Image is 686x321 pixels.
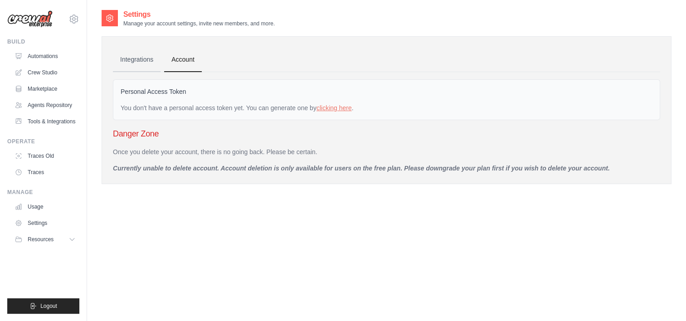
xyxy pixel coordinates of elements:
[113,164,660,173] p: Currently unable to delete account. Account deletion is only available for users on the free plan...
[7,10,53,28] img: Logo
[7,38,79,45] div: Build
[11,165,79,180] a: Traces
[11,98,79,112] a: Agents Repository
[7,189,79,196] div: Manage
[113,127,660,140] h3: Danger Zone
[123,20,275,27] p: Manage your account settings, invite new members, and more.
[11,82,79,96] a: Marketplace
[7,298,79,314] button: Logout
[11,49,79,63] a: Automations
[11,216,79,230] a: Settings
[40,302,57,310] span: Logout
[164,48,202,72] a: Account
[121,87,186,96] label: Personal Access Token
[113,48,161,72] a: Integrations
[11,65,79,80] a: Crew Studio
[11,232,79,247] button: Resources
[11,114,79,129] a: Tools & Integrations
[123,9,275,20] h2: Settings
[28,236,54,243] span: Resources
[113,147,660,156] p: Once you delete your account, there is no going back. Please be certain.
[316,104,352,112] a: clicking here
[11,199,79,214] a: Usage
[121,103,652,112] div: You don't have a personal access token yet. You can generate one by .
[7,138,79,145] div: Operate
[11,149,79,163] a: Traces Old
